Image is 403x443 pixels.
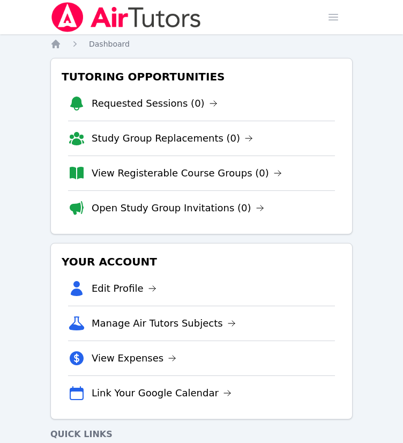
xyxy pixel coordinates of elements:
h3: Tutoring Opportunities [59,67,344,86]
a: Manage Air Tutors Subjects [92,316,236,331]
a: Dashboard [89,39,130,49]
h4: Quick Links [50,428,353,441]
a: Requested Sessions (0) [92,96,218,111]
span: Dashboard [89,40,130,48]
a: Open Study Group Invitations (0) [92,201,264,216]
h3: Your Account [59,252,344,271]
a: Edit Profile [92,281,156,296]
a: View Registerable Course Groups (0) [92,166,282,181]
a: Link Your Google Calendar [92,386,232,401]
a: Study Group Replacements (0) [92,131,253,146]
nav: Breadcrumb [50,39,353,49]
img: Air Tutors [50,2,202,32]
a: View Expenses [92,351,176,366]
